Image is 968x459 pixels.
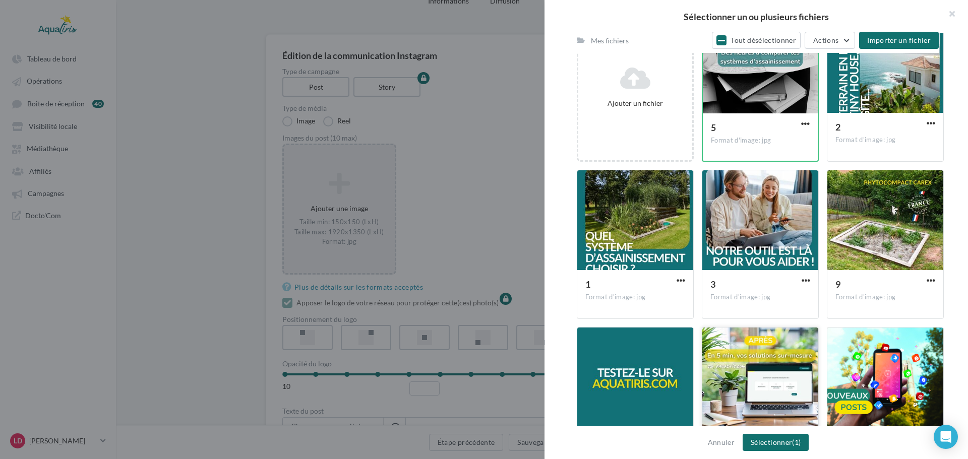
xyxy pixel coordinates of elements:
[805,32,855,49] button: Actions
[585,293,685,302] div: Format d'image: jpg
[835,121,840,133] span: 2
[743,434,809,451] button: Sélectionner(1)
[835,136,935,145] div: Format d'image: jpg
[792,438,801,446] span: (1)
[712,32,801,49] button: Tout désélectionner
[835,293,935,302] div: Format d'image: jpg
[585,279,590,290] span: 1
[582,98,688,108] div: Ajouter un fichier
[867,36,931,44] span: Importer un fichier
[710,279,715,290] span: 3
[934,425,958,449] div: Open Intercom Messenger
[859,32,939,49] button: Importer un fichier
[710,293,810,302] div: Format d'image: jpg
[591,36,629,45] div: Mes fichiers
[711,136,810,145] div: Format d'image: jpg
[813,36,838,44] span: Actions
[835,279,840,290] span: 9
[561,12,952,21] h2: Sélectionner un ou plusieurs fichiers
[711,122,716,133] span: 5
[704,436,739,448] button: Annuler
